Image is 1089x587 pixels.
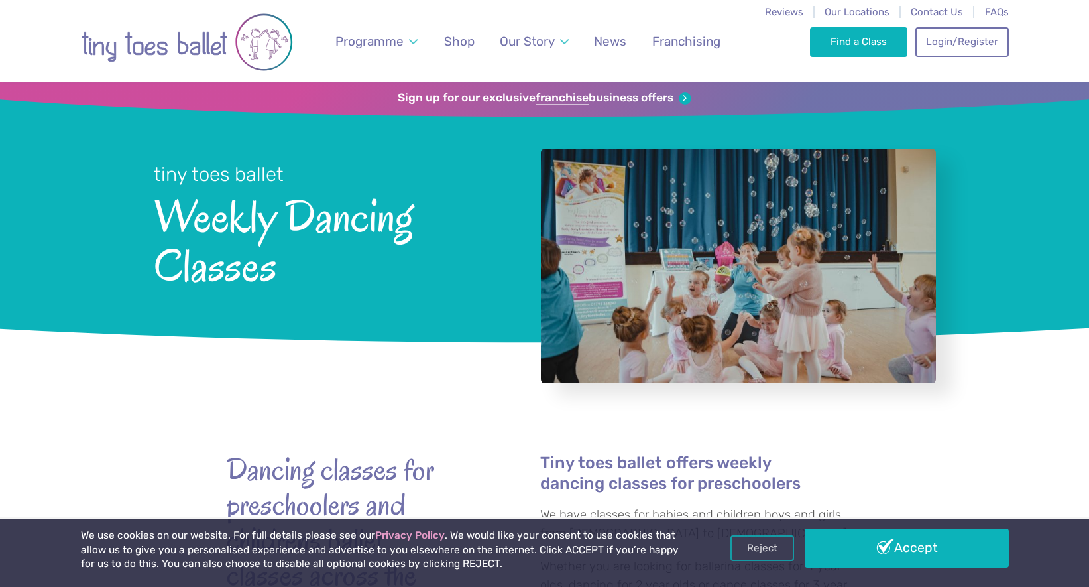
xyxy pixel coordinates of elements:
a: Login/Register [915,27,1008,56]
span: News [594,34,626,49]
a: News [588,26,633,57]
a: Sign up for our exclusivefranchisebusiness offers [398,91,691,105]
span: Weekly Dancing Classes [154,188,506,291]
img: tiny toes ballet [81,9,293,76]
a: Our Locations [825,6,889,18]
a: Contact Us [911,6,963,18]
a: Accept [805,529,1009,567]
a: Franchising [646,26,726,57]
p: We have classes for babies and children boys and girls from [DEMOGRAPHIC_DATA] to [DEMOGRAPHIC_DA... [540,506,863,543]
span: Shop [444,34,475,49]
strong: franchise [536,91,589,105]
span: Programme [335,34,404,49]
a: Our Story [493,26,575,57]
a: Shop [437,26,481,57]
a: Reviews [765,6,803,18]
a: FAQs [985,6,1009,18]
span: Our Story [500,34,555,49]
span: Franchising [652,34,720,49]
a: dancing classes for preschoolers [540,476,801,493]
a: Programme [329,26,424,57]
a: Privacy Policy [375,529,445,541]
small: tiny toes ballet [154,163,284,186]
h4: Tiny toes ballet offers weekly [540,452,863,493]
p: We use cookies on our website. For full details please see our . We would like your consent to us... [81,529,684,572]
a: Reject [730,535,794,560]
a: Find a Class [810,27,907,56]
